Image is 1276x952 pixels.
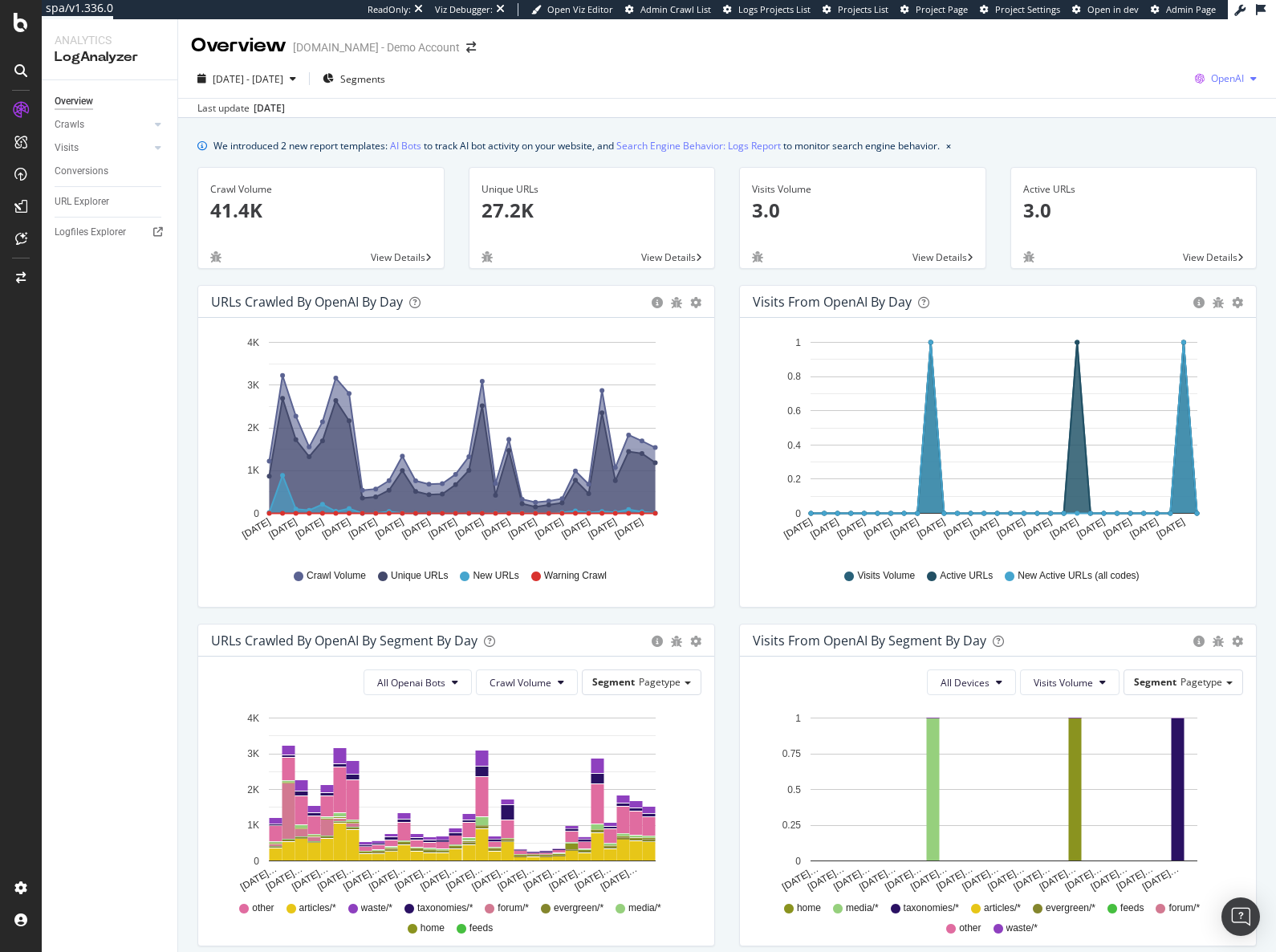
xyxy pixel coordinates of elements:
span: OpenAI [1211,71,1244,85]
div: bug [1213,636,1224,647]
text: [DATE] [1022,516,1054,541]
a: Crawls [55,116,150,133]
div: Active URLs [1023,182,1245,197]
text: 0.75 [782,748,802,759]
a: Conversions [55,163,166,180]
span: Pagetype [1181,675,1222,689]
span: evergreen/* [554,901,603,915]
text: [DATE] [1101,516,1133,541]
a: Logfiles Explorer [55,224,166,241]
span: [DATE] - [DATE] [213,72,283,86]
text: 2K [247,784,259,795]
text: [DATE] [995,516,1027,541]
div: arrow-right-arrow-left [466,42,476,53]
text: 0 [254,508,259,519]
div: bug [752,251,763,262]
button: Crawl Volume [476,669,578,695]
div: A chart. [211,331,694,554]
div: Conversions [55,163,108,180]
button: All Openai Bots [364,669,472,695]
span: New URLs [473,569,518,583]
span: taxonomies/* [417,901,473,915]
text: 1K [247,466,259,477]
div: bug [210,251,221,262]
text: [DATE] [320,516,352,541]
svg: A chart. [211,708,694,894]
a: AI Bots [390,137,421,154]
text: 0.4 [787,440,801,451]
text: 0 [795,856,801,867]
text: [DATE] [1128,516,1160,541]
div: bug [671,297,682,308]
text: [DATE] [559,516,591,541]
text: 4K [247,337,259,348]
text: 0.2 [787,474,801,485]
span: All Devices [941,676,990,690]
text: 4K [247,713,259,724]
a: Admin Crawl List [625,3,711,16]
span: evergreen/* [1046,901,1095,915]
text: [DATE] [835,516,868,541]
text: 0 [795,508,801,519]
a: Logs Projects List [723,3,811,16]
text: [DATE] [347,516,379,541]
span: Projects List [838,3,888,15]
text: [DATE] [400,516,432,541]
button: OpenAI [1189,66,1263,92]
span: Open Viz Editor [547,3,613,15]
span: Pagetype [639,675,681,689]
span: media/* [846,901,879,915]
div: bug [671,636,682,647]
text: [DATE] [888,516,920,541]
span: media/* [628,901,661,915]
span: Project Page [916,3,968,15]
div: Crawl Volume [210,182,432,197]
span: taxonomies/* [904,901,959,915]
div: bug [1213,297,1224,308]
span: Segment [592,675,635,689]
a: Projects List [823,3,888,16]
span: forum/* [498,901,529,915]
div: Logfiles Explorer [55,224,126,241]
p: 3.0 [1023,197,1245,224]
text: 1 [795,713,801,724]
span: Visits Volume [1034,676,1093,690]
div: A chart. [753,331,1236,554]
text: [DATE] [613,516,645,541]
div: Visits Volume [752,182,973,197]
div: circle-info [652,297,663,308]
div: A chart. [753,708,1236,894]
span: Unique URLs [391,569,448,583]
button: All Devices [927,669,1016,695]
text: [DATE] [533,516,565,541]
div: ReadOnly: [368,3,411,16]
div: [DOMAIN_NAME] - Demo Account [293,39,460,55]
div: gear [690,636,701,647]
p: 27.2K [482,197,703,224]
text: 0.25 [782,820,802,831]
span: Open in dev [1087,3,1139,15]
a: Search Engine Behavior: Logs Report [616,137,781,154]
span: All Openai Bots [377,676,445,690]
div: bug [482,251,493,262]
p: 41.4K [210,197,432,224]
span: home [797,901,821,915]
text: [DATE] [587,516,619,541]
div: gear [1232,297,1243,308]
text: [DATE] [862,516,894,541]
span: articles/* [299,901,336,915]
text: [DATE] [941,516,973,541]
p: 3.0 [752,197,973,224]
span: View Details [641,250,696,264]
div: Last update [197,101,285,116]
span: New Active URLs (all codes) [1018,569,1139,583]
a: URL Explorer [55,193,166,210]
div: Crawls [55,116,84,133]
div: Unique URLs [482,182,703,197]
text: [DATE] [1075,516,1107,541]
div: Viz Debugger: [435,3,493,16]
span: Crawl Volume [490,676,551,690]
div: circle-info [652,636,663,647]
span: Logs Projects List [738,3,811,15]
text: [DATE] [453,516,486,541]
